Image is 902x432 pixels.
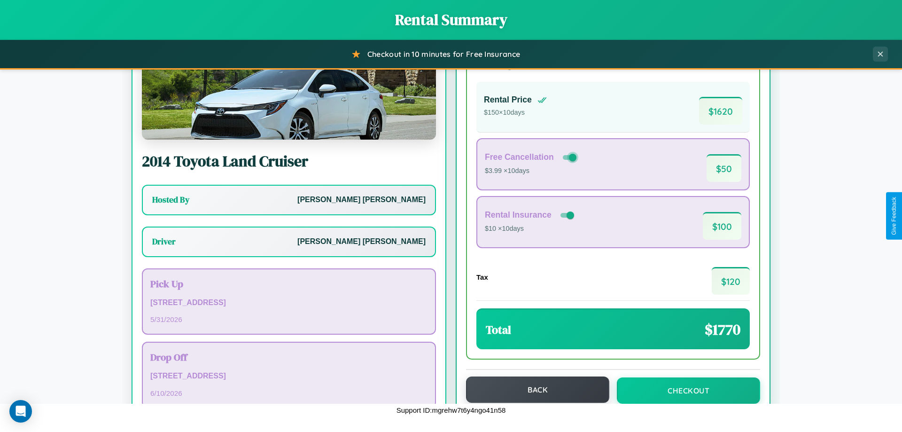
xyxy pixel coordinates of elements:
h3: Hosted By [152,194,189,205]
h4: Rental Insurance [485,210,552,220]
span: $ 50 [707,154,741,182]
p: 5 / 31 / 2026 [150,313,428,326]
h4: Free Cancellation [485,152,554,162]
h1: Rental Summary [9,9,893,30]
p: Support ID: mgrehw7t6y4ngo41n58 [397,404,506,416]
p: [STREET_ADDRESS] [150,369,428,383]
h4: Tax [476,273,488,281]
p: $3.99 × 10 days [485,165,578,177]
span: $ 120 [712,267,750,295]
p: $10 × 10 days [485,223,576,235]
div: Open Intercom Messenger [9,400,32,423]
span: Checkout in 10 minutes for Free Insurance [367,49,520,59]
p: 6 / 10 / 2026 [150,387,428,400]
p: [PERSON_NAME] [PERSON_NAME] [297,193,426,207]
p: [STREET_ADDRESS] [150,296,428,310]
h3: Drop Off [150,350,428,364]
h3: Pick Up [150,277,428,291]
button: Checkout [617,377,760,404]
span: $ 100 [703,212,741,240]
div: Give Feedback [891,197,897,235]
h4: Rental Price [484,95,532,105]
button: Back [466,377,609,403]
p: [PERSON_NAME] [PERSON_NAME] [297,235,426,249]
img: Toyota Land Cruiser [142,46,436,140]
h3: Total [486,322,511,338]
span: $ 1770 [705,319,740,340]
h3: Driver [152,236,176,247]
p: $ 150 × 10 days [484,107,547,119]
span: $ 1620 [699,97,742,125]
h2: 2014 Toyota Land Cruiser [142,151,436,172]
